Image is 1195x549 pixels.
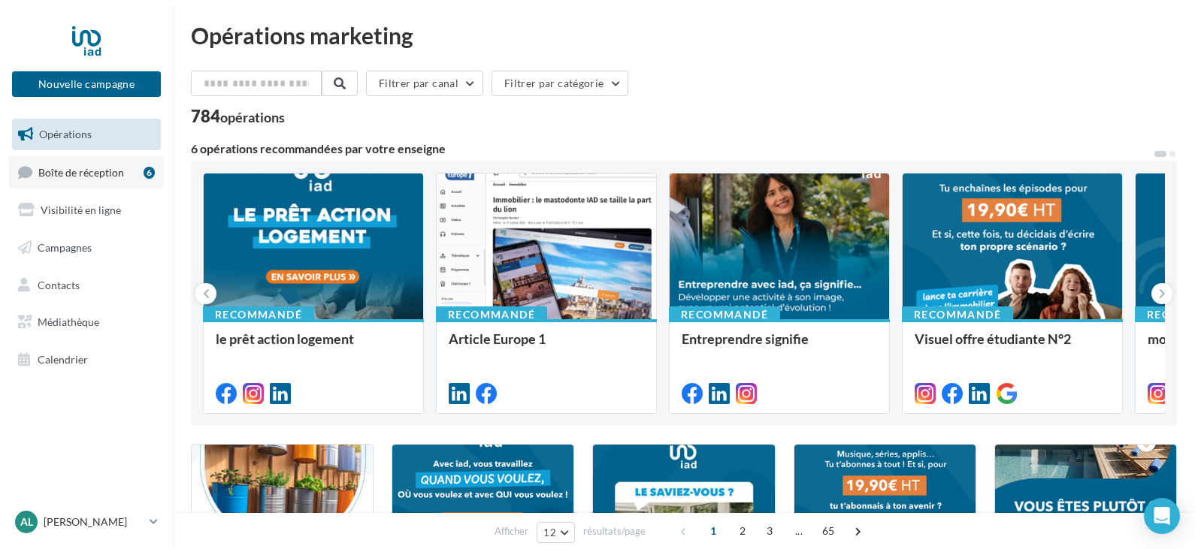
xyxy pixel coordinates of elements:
[682,330,809,347] span: Entreprendre signifie
[902,306,1013,323] div: Recommandé
[543,526,556,538] span: 12
[44,514,144,529] p: [PERSON_NAME]
[449,330,546,347] span: Article Europe 1
[216,330,354,347] span: le prêt action logement
[758,519,782,543] span: 3
[495,524,528,538] span: Afficher
[38,315,99,328] span: Médiathèque
[366,71,483,96] button: Filtrer par canal
[701,519,725,543] span: 1
[12,71,161,97] button: Nouvelle campagne
[9,156,164,189] a: Boîte de réception6
[144,167,155,179] div: 6
[492,71,628,96] button: Filtrer par catégorie
[191,108,285,125] div: 784
[915,330,1071,347] span: Visuel offre étudiante N°2
[9,306,164,338] a: Médiathèque
[436,306,547,323] div: Recommandé
[41,204,121,216] span: Visibilité en ligne
[1144,498,1180,534] div: Open Intercom Messenger
[20,514,33,529] span: Al
[39,128,92,140] span: Opérations
[9,344,164,376] a: Calendrier
[9,270,164,301] a: Contacts
[9,232,164,264] a: Campagnes
[537,522,575,543] button: 12
[191,24,1177,47] div: Opérations marketing
[787,519,811,543] span: ...
[9,195,164,226] a: Visibilité en ligne
[38,278,80,291] span: Contacts
[191,143,1153,155] div: 6 opérations recommandées par votre enseigne
[9,119,164,150] a: Opérations
[731,519,755,543] span: 2
[203,306,314,323] div: Recommandé
[12,508,161,536] a: Al [PERSON_NAME]
[38,241,92,254] span: Campagnes
[38,165,124,178] span: Boîte de réception
[583,524,646,538] span: résultats/page
[38,353,88,366] span: Calendrier
[220,110,285,124] div: opérations
[669,306,780,323] div: Recommandé
[816,519,841,543] span: 65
